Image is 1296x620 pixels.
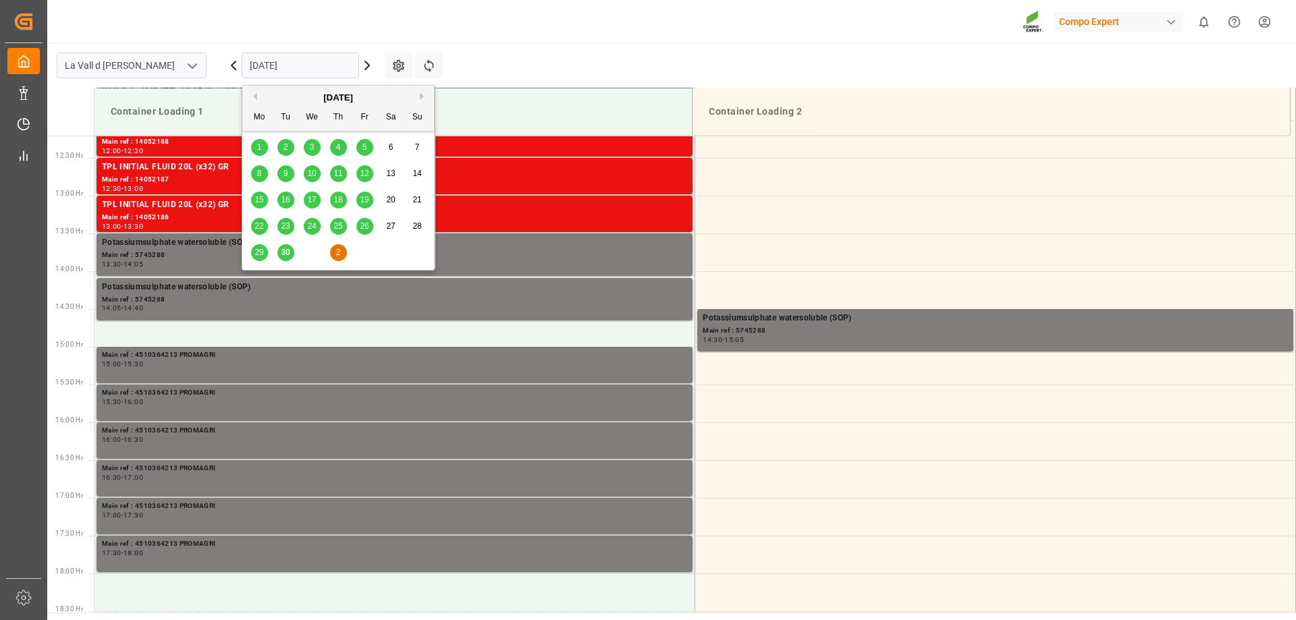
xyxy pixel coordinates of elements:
[409,139,426,156] div: Choose Sunday, September 7th, 2025
[102,148,122,154] div: 12:00
[251,165,268,182] div: Choose Monday, September 8th, 2025
[122,148,124,154] div: -
[122,223,124,229] div: -
[102,361,122,367] div: 15:00
[383,109,400,126] div: Sa
[1054,9,1189,34] button: Compo Expert
[124,148,143,154] div: 12:30
[281,195,290,204] span: 16
[102,501,687,512] div: Main ref : 4510364213 PROMAGRI
[257,169,262,178] span: 8
[409,218,426,235] div: Choose Sunday, September 28th, 2025
[102,136,687,148] div: Main ref : 14052188
[55,190,83,197] span: 13:00 Hr
[703,337,722,343] div: 14:30
[55,303,83,310] span: 14:30 Hr
[283,142,288,152] span: 2
[102,294,687,306] div: Main ref : 5745288
[703,99,1279,124] div: Container Loading 2
[124,474,143,480] div: 17:00
[122,305,124,311] div: -
[409,109,426,126] div: Su
[251,244,268,261] div: Choose Monday, September 29th, 2025
[55,492,83,499] span: 17:00 Hr
[724,337,744,343] div: 15:05
[330,165,347,182] div: Choose Thursday, September 11th, 2025
[55,152,83,159] span: 12:30 Hr
[102,387,687,399] div: Main ref : 4510364213 PROMAGRI
[356,139,373,156] div: Choose Friday, September 5th, 2025
[102,236,687,250] div: Potassiumsulphate watersoluble (SOP)
[281,221,290,231] span: 23
[102,474,122,480] div: 16:30
[102,161,687,174] div: TPL INITIAL FLUID 20L (x32) GR
[102,550,122,556] div: 17:30
[307,221,316,231] span: 24
[277,165,294,182] div: Choose Tuesday, September 9th, 2025
[330,218,347,235] div: Choose Thursday, September 25th, 2025
[124,550,143,556] div: 18:00
[412,169,421,178] span: 14
[124,361,143,367] div: 15:30
[277,192,294,208] div: Choose Tuesday, September 16th, 2025
[415,142,420,152] span: 7
[283,169,288,178] span: 9
[383,139,400,156] div: Choose Saturday, September 6th, 2025
[124,186,143,192] div: 13:00
[412,195,421,204] span: 21
[1023,10,1044,34] img: Screenshot%202023-09-29%20at%2010.02.21.png_1712312052.png
[102,305,122,311] div: 14:05
[360,195,369,204] span: 19
[336,142,341,152] span: 4
[389,142,394,152] span: 6
[122,550,124,556] div: -
[254,221,263,231] span: 22
[304,218,321,235] div: Choose Wednesday, September 24th, 2025
[251,218,268,235] div: Choose Monday, September 22nd, 2025
[102,174,687,186] div: Main ref : 14052187
[102,281,687,294] div: Potassiumsulphate watersoluble (SOP)
[55,567,83,575] span: 18:00 Hr
[1054,12,1183,32] div: Compo Expert
[412,221,421,231] span: 28
[122,261,124,267] div: -
[102,436,122,443] div: 16:00
[703,325,1288,337] div: Main ref : 5745288
[360,169,369,178] span: 12
[102,399,122,405] div: 15:30
[360,221,369,231] span: 26
[124,305,143,311] div: 14:40
[330,139,347,156] div: Choose Thursday, September 4th, 2025
[182,55,202,76] button: open menu
[277,139,294,156] div: Choose Tuesday, September 2nd, 2025
[409,192,426,208] div: Choose Sunday, September 21st, 2025
[307,169,316,178] span: 10
[420,92,428,101] button: Next Month
[55,530,83,537] span: 17:30 Hr
[122,186,124,192] div: -
[386,195,395,204] span: 20
[281,248,290,257] span: 30
[55,605,83,613] span: 18:30 Hr
[333,195,342,204] span: 18
[356,109,373,126] div: Fr
[102,463,687,474] div: Main ref : 4510364213 PROMAGRI
[254,195,263,204] span: 15
[330,109,347,126] div: Th
[304,192,321,208] div: Choose Wednesday, September 17th, 2025
[257,142,262,152] span: 1
[122,512,124,518] div: -
[330,192,347,208] div: Choose Thursday, September 18th, 2025
[122,474,124,480] div: -
[703,312,1288,325] div: Potassiumsulphate watersoluble (SOP)
[304,165,321,182] div: Choose Wednesday, September 10th, 2025
[383,192,400,208] div: Choose Saturday, September 20th, 2025
[102,250,687,261] div: Main ref : 5745288
[386,221,395,231] span: 27
[251,109,268,126] div: Mo
[55,378,83,386] span: 15:30 Hr
[356,218,373,235] div: Choose Friday, September 26th, 2025
[242,53,359,78] input: DD.MM.YYYY
[333,169,342,178] span: 11
[409,165,426,182] div: Choose Sunday, September 14th, 2025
